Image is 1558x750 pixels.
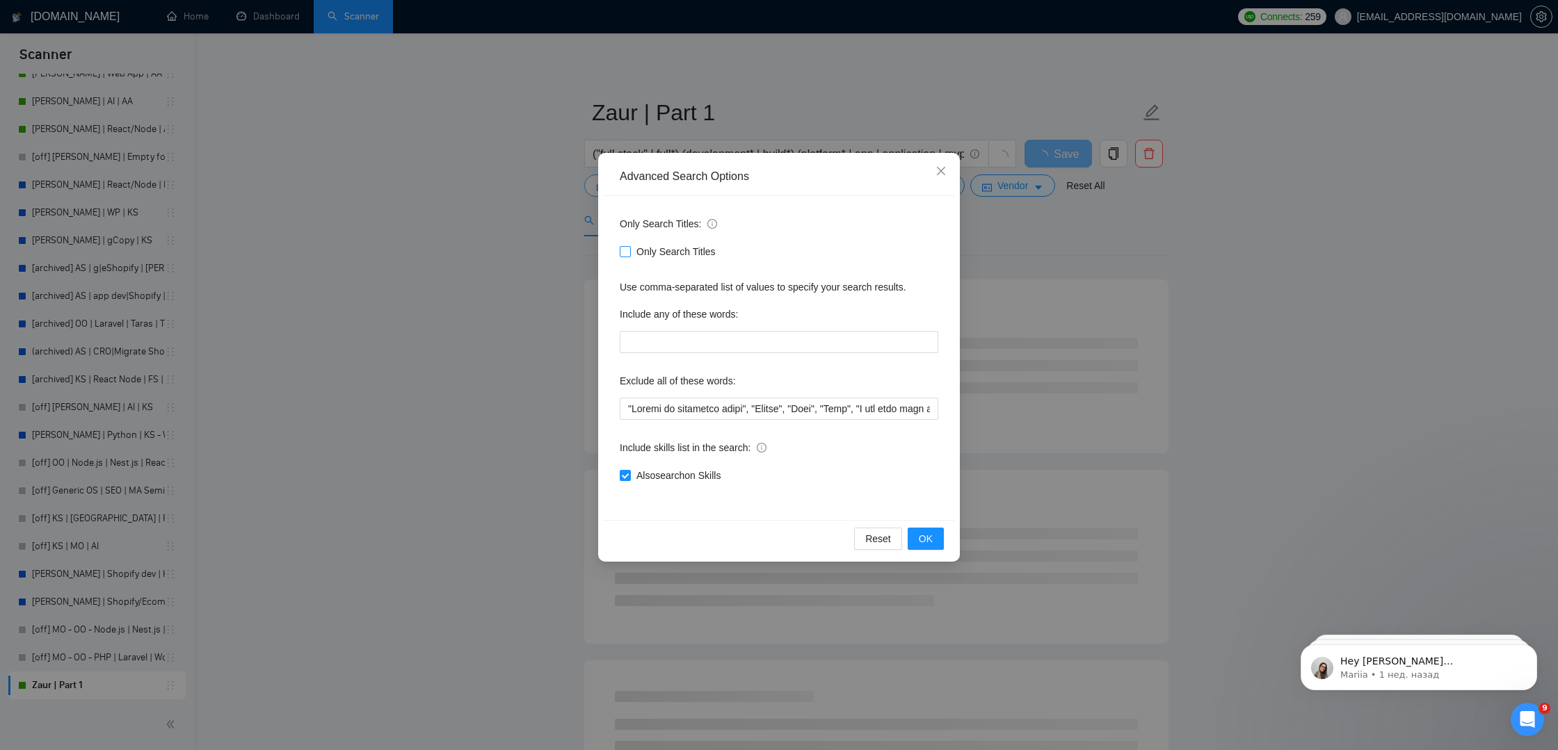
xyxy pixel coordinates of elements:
[1511,703,1544,736] iframe: Intercom live chat
[1280,615,1558,712] iframe: Intercom notifications сообщение
[631,244,721,259] span: Only Search Titles
[908,528,944,550] button: OK
[620,440,766,455] span: Include skills list in the search:
[935,165,947,177] span: close
[854,528,902,550] button: Reset
[620,370,736,392] label: Exclude all of these words:
[620,279,938,295] div: Use comma-separated list of values to specify your search results.
[620,216,717,231] span: Only Search Titles:
[919,531,933,546] span: OK
[922,153,960,190] button: Close
[707,219,717,229] span: info-circle
[620,169,938,184] div: Advanced Search Options
[865,531,891,546] span: Reset
[631,468,726,483] span: Also search on Skills
[757,443,766,453] span: info-circle
[620,303,738,325] label: Include any of these words:
[1539,703,1550,714] span: 9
